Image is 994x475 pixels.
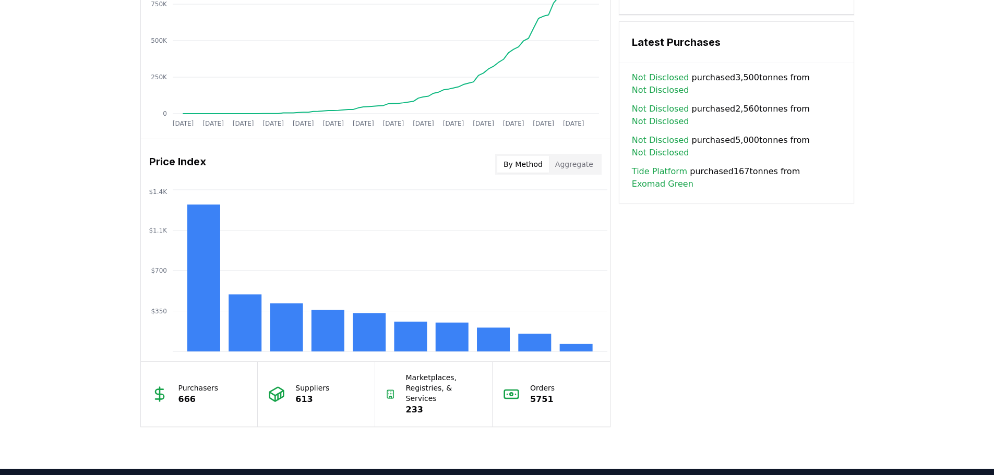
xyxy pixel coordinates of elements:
tspan: [DATE] [442,120,464,127]
h3: Price Index [149,154,206,175]
span: purchased 2,560 tonnes from [632,103,841,128]
tspan: 500K [151,37,167,44]
tspan: [DATE] [353,120,374,127]
tspan: 750K [151,1,167,8]
a: Not Disclosed [632,115,689,128]
p: 613 [295,393,329,406]
p: 666 [178,393,219,406]
tspan: [DATE] [533,120,554,127]
tspan: [DATE] [502,120,524,127]
tspan: [DATE] [382,120,404,127]
tspan: [DATE] [202,120,224,127]
button: By Method [497,156,549,173]
tspan: [DATE] [322,120,344,127]
p: 5751 [530,393,555,406]
a: Not Disclosed [632,84,689,96]
tspan: [DATE] [262,120,284,127]
a: Not Disclosed [632,147,689,159]
p: Orders [530,383,555,393]
tspan: [DATE] [232,120,254,127]
h3: Latest Purchases [632,34,841,50]
a: Not Disclosed [632,134,689,147]
a: Tide Platform [632,165,687,178]
tspan: $1.4K [149,188,167,196]
span: purchased 3,500 tonnes from [632,71,841,96]
tspan: $700 [151,267,167,274]
tspan: [DATE] [562,120,584,127]
a: Not Disclosed [632,71,689,84]
tspan: [DATE] [413,120,434,127]
span: purchased 5,000 tonnes from [632,134,841,159]
tspan: $1.1K [149,227,167,234]
span: purchased 167 tonnes from [632,165,841,190]
p: Purchasers [178,383,219,393]
a: Exomad Green [632,178,693,190]
p: Suppliers [295,383,329,393]
p: 233 [406,404,482,416]
tspan: [DATE] [172,120,194,127]
a: Not Disclosed [632,103,689,115]
tspan: $350 [151,308,167,315]
p: Marketplaces, Registries, & Services [406,372,482,404]
tspan: 0 [163,110,167,117]
tspan: [DATE] [473,120,494,127]
tspan: [DATE] [292,120,314,127]
tspan: 250K [151,74,167,81]
button: Aggregate [549,156,600,173]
